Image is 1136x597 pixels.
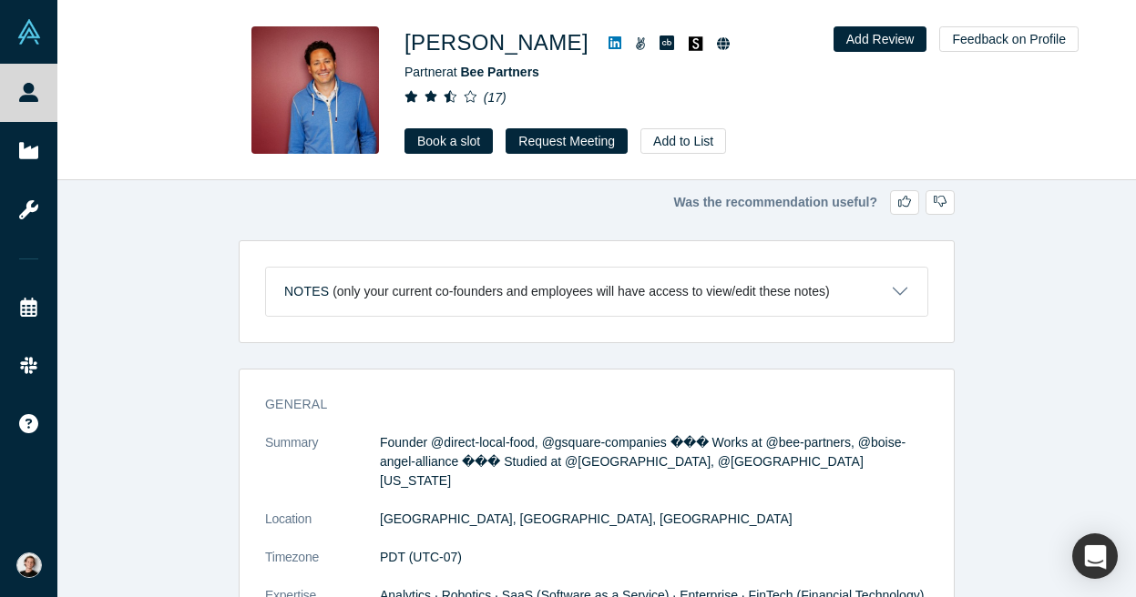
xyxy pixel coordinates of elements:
[380,548,928,567] dd: PDT (UTC-07)
[265,548,380,586] dt: Timezone
[640,128,726,154] button: Add to List
[333,284,830,299] p: (only your current co-founders and employees will have access to view/edit these notes)
[16,19,42,45] img: Alchemist Vault Logo
[404,65,539,79] span: Partner at
[16,552,42,578] img: Turo Pekari's Account
[380,433,928,491] p: Founder @direct-local-food, @gsquare-companies ��� Works at @bee-partners, @boise-angel-alliance ...
[380,510,928,529] dd: [GEOGRAPHIC_DATA], [GEOGRAPHIC_DATA], [GEOGRAPHIC_DATA]
[265,510,380,548] dt: Location
[265,395,903,414] h3: General
[251,26,379,154] img: Garrett Goldberg's Profile Image
[484,90,507,105] i: ( 17 )
[404,26,588,59] h1: [PERSON_NAME]
[461,65,539,79] a: Bee Partners
[239,190,955,215] div: Was the recommendation useful?
[284,282,329,301] h3: Notes
[506,128,628,154] button: Request Meeting
[404,128,493,154] a: Book a slot
[265,433,380,510] dt: Summary
[939,26,1079,52] button: Feedback on Profile
[266,268,927,316] button: Notes (only your current co-founders and employees will have access to view/edit these notes)
[834,26,927,52] button: Add Review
